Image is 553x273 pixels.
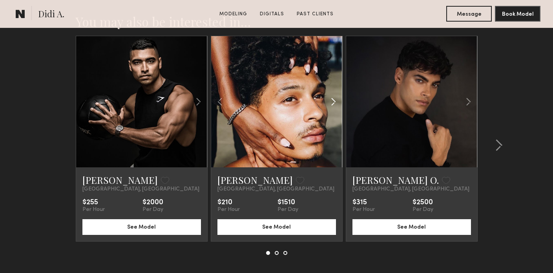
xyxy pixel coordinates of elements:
div: $2500 [412,199,433,207]
button: See Model [217,219,336,235]
div: $255 [82,199,105,207]
span: [GEOGRAPHIC_DATA], [GEOGRAPHIC_DATA] [217,186,334,192]
button: Book Model [495,6,540,22]
a: Book Model [495,10,540,17]
a: Past Clients [294,11,337,18]
a: [PERSON_NAME] [82,174,158,186]
button: See Model [82,219,201,235]
a: Modeling [216,11,250,18]
div: $1510 [277,199,298,207]
div: $315 [352,199,375,207]
a: [PERSON_NAME] O. [352,174,439,186]
div: Per Day [277,207,298,213]
div: $2000 [142,199,163,207]
a: Digitals [257,11,287,18]
div: $210 [217,199,240,207]
div: Per Hour [352,207,375,213]
button: Message [446,6,492,22]
a: See Model [82,223,201,230]
div: Per Hour [82,207,105,213]
span: [GEOGRAPHIC_DATA], [GEOGRAPHIC_DATA] [82,186,199,192]
a: See Model [352,223,471,230]
span: Didi A. [38,8,64,22]
h2: You may also be interested in… [76,14,478,29]
div: Per Day [142,207,163,213]
span: [GEOGRAPHIC_DATA], [GEOGRAPHIC_DATA] [352,186,469,192]
div: Per Hour [217,207,240,213]
button: See Model [352,219,471,235]
a: See Model [217,223,336,230]
div: Per Day [412,207,433,213]
a: [PERSON_NAME] [217,174,293,186]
